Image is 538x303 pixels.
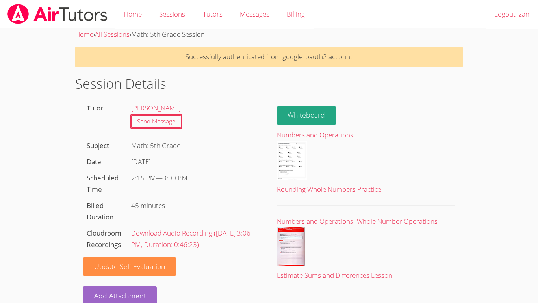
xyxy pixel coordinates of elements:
[277,216,455,227] div: Numbers and Operations- Whole Number Operations
[240,9,269,19] span: Messages
[83,257,176,276] a: Update Self Evaluation
[87,141,109,150] label: Subject
[87,157,101,166] label: Date
[131,115,181,128] a: Send Message
[75,29,463,40] div: › ›
[87,103,103,112] label: Tutor
[131,228,250,249] a: Download Audio Recording ([DATE] 3:06 PM, Duration: 0:46:23)
[131,103,181,112] a: [PERSON_NAME]
[277,129,455,195] a: Numbers and OperationsRounding Whole Numbers Practice
[87,173,119,194] label: Scheduled Time
[75,30,93,39] a: Home
[277,129,455,141] div: Numbers and Operations
[277,270,455,281] div: Estimate Sums and Differences Lesson
[277,106,336,125] button: Whiteboard
[75,74,463,94] h1: Session Details
[95,30,130,39] a: All Sessions
[7,4,108,24] img: airtutors_banner-c4298cdbf04f3fff15de1276eac7730deb9818008684d7c2e4769d2f7ddbe033.png
[277,227,305,266] img: 1.%20Estimate%20Sums%20and%20Differences.pdf
[131,173,156,182] span: 2:15 PM
[277,141,307,180] img: 3.%20Rounding%20Whole%20Numbers.pdf
[131,228,250,249] span: [DATE] 3:06 PM
[131,172,258,184] div: —
[277,184,455,195] div: Rounding Whole Numbers Practice
[131,156,258,168] div: [DATE]
[87,228,121,249] label: Cloudroom Recordings
[277,216,455,282] a: Numbers and Operations- Whole Number OperationsEstimate Sums and Differences Lesson
[163,173,187,182] span: 3:00 PM
[87,201,113,221] label: Billed Duration
[131,30,205,39] span: Math: 5th Grade Session
[75,47,463,67] p: Successfully authenticated from google_oauth2 account
[128,138,261,154] div: Math: 5th Grade
[128,198,261,214] div: 45 minutes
